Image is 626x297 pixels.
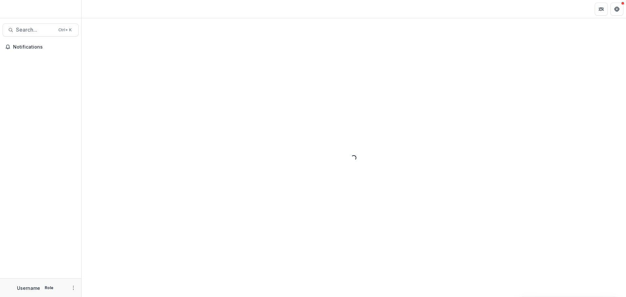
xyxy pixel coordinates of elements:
span: Search... [16,27,54,33]
button: Search... [3,23,79,37]
button: Get Help [610,3,623,16]
button: Notifications [3,42,79,52]
button: More [69,284,77,292]
span: Notifications [13,44,76,50]
p: Username [17,285,40,291]
p: Role [43,285,55,291]
button: Partners [595,3,608,16]
div: Ctrl + K [57,26,73,34]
